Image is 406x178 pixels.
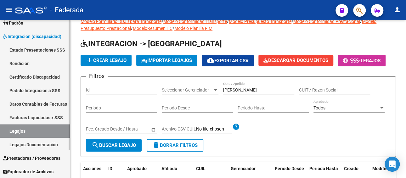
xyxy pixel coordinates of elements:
span: Padrón [3,19,23,26]
span: Integración (discapacidad) [3,33,61,40]
mat-icon: add [86,56,93,64]
input: Archivo CSV CUIL [196,126,232,132]
input: Fecha fin [114,126,145,132]
a: Modelo Planilla FIM [174,26,212,31]
span: Legajos [361,58,381,64]
span: CUIL [196,166,206,171]
mat-icon: search [92,141,99,149]
button: Descargar Documentos [258,55,333,66]
mat-icon: cloud_download [207,57,214,64]
span: INTEGRACION -> [GEOGRAPHIC_DATA] [81,39,222,48]
mat-icon: person [393,6,401,14]
a: Modelo Conformidad Prestacional [293,19,360,24]
mat-icon: delete [152,141,160,149]
button: Borrar Filtros [147,139,203,152]
span: Crear Legajo [86,58,127,63]
span: Descargar Documentos [263,58,328,63]
span: Borrar Filtros [152,142,198,148]
button: Exportar CSV [202,55,254,66]
button: Crear Legajo [81,55,132,66]
a: ModeloResumen HC [133,26,172,31]
span: Creado [344,166,358,171]
a: Modelo Conformidad Transporte [163,19,227,24]
input: Fecha inicio [86,126,109,132]
span: - Federada [50,3,83,17]
span: Periodo Desde [275,166,304,171]
span: Exportar CSV [207,58,249,64]
mat-icon: help [232,123,240,131]
span: ID [108,166,112,171]
span: Gerenciador [231,166,256,171]
button: Buscar Legajo [86,139,142,152]
span: Archivo CSV CUIL [162,126,196,131]
span: Acciones [83,166,101,171]
span: IMPORTAR LEGAJOS [141,58,192,63]
button: IMPORTAR LEGAJOS [136,55,197,66]
h3: Filtros [86,72,108,81]
span: - [343,58,361,64]
span: Explorador de Archivos [3,168,54,175]
span: Buscar Legajo [92,142,136,148]
a: Modelo Presupuesto Transporte [229,19,291,24]
mat-icon: menu [5,6,13,14]
span: Todos [313,105,325,110]
span: Seleccionar Gerenciador [162,87,213,93]
a: Modelo Formulario DDJJ para Transporte [81,19,161,24]
span: Aprobado [127,166,147,171]
span: Periodo Hasta [309,166,338,171]
button: Open calendar [150,126,156,133]
button: -Legajos [338,55,386,66]
span: Prestadores / Proveedores [3,155,60,162]
span: Afiliado [161,166,177,171]
span: Modificado [372,166,395,171]
div: Open Intercom Messenger [385,157,400,172]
